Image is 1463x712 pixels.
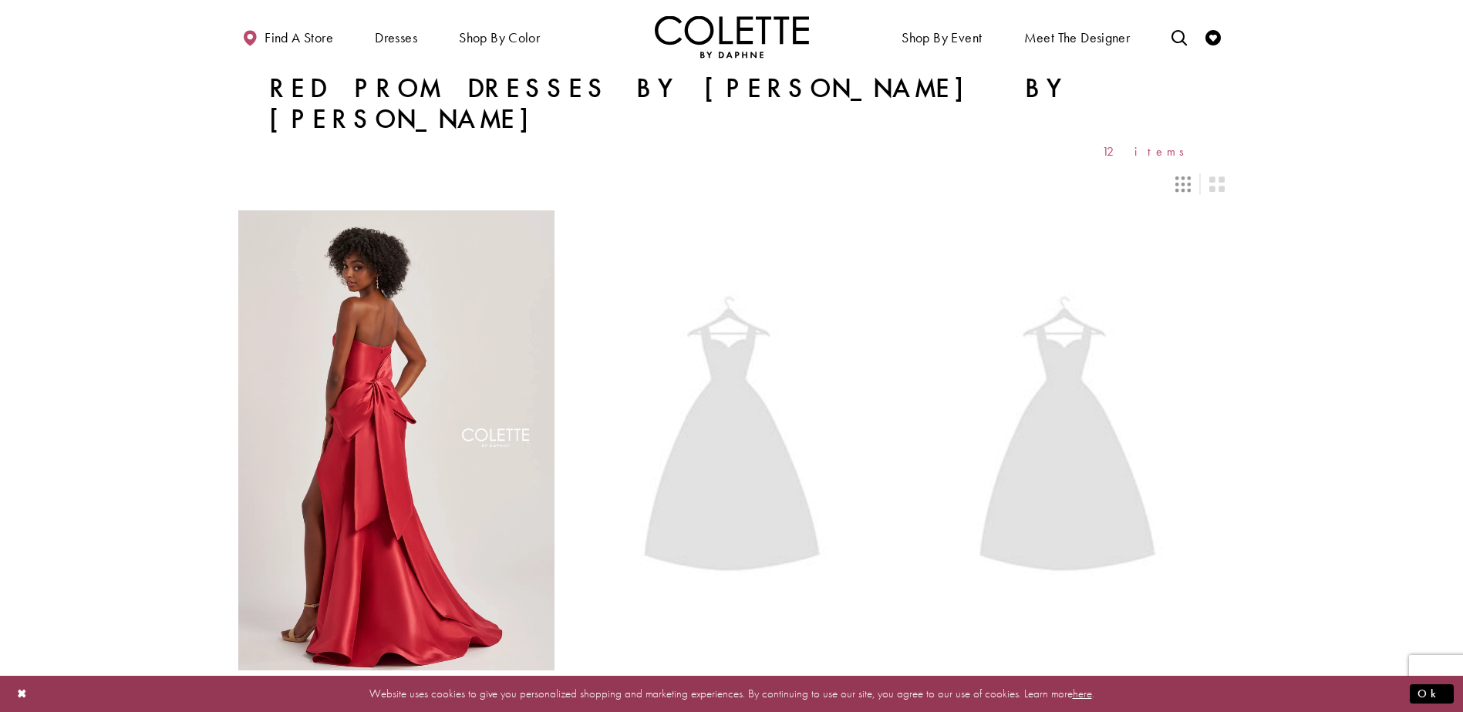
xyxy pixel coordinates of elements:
[1102,145,1195,158] span: 12 items
[1168,15,1191,58] a: Toggle search
[459,30,540,45] span: Shop by color
[1073,686,1092,701] a: here
[111,683,1352,704] p: Website uses cookies to give you personalized shopping and marketing experiences. By continuing t...
[1209,176,1225,192] span: Switch layout to 2 columns
[375,30,417,45] span: Dresses
[1020,15,1134,58] a: Meet the designer
[909,210,1225,670] a: Visit Colette by Daphne Style No. CL8570 Page
[902,30,982,45] span: Shop By Event
[238,15,337,58] a: Find a store
[9,680,35,707] button: Close Dialog
[1024,30,1131,45] span: Meet the designer
[1175,176,1191,192] span: Switch layout to 3 columns
[1202,15,1225,58] a: Check Wishlist
[265,30,333,45] span: Find a store
[371,15,421,58] span: Dresses
[455,15,544,58] span: Shop by color
[655,15,809,58] a: Visit Home Page
[655,15,809,58] img: Colette by Daphne
[269,73,1195,135] h1: Red Prom Dresses by [PERSON_NAME] by [PERSON_NAME]
[898,15,986,58] span: Shop By Event
[1410,684,1454,704] button: Submit Dialog
[574,210,890,670] a: Visit Colette by Daphne Style No. CL8300 Page
[229,167,1235,201] div: Layout Controls
[238,210,555,670] a: Visit Colette by Daphne Style No. CL8470 Page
